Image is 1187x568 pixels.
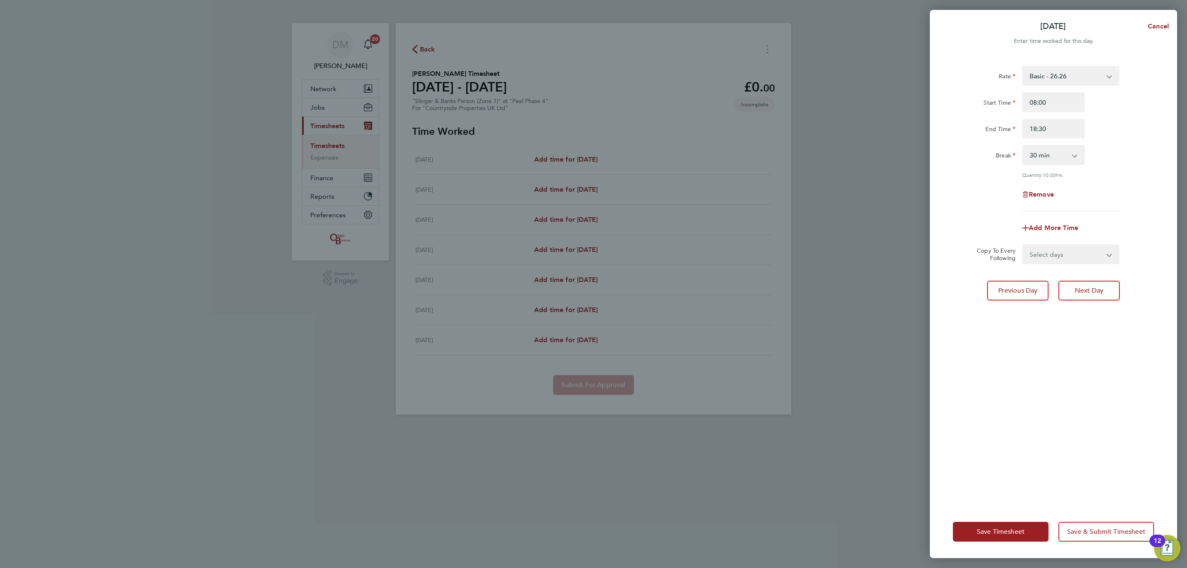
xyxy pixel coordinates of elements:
[1075,286,1103,295] span: Next Day
[1029,224,1078,232] span: Add More Time
[1022,92,1085,112] input: E.g. 08:00
[985,125,1016,135] label: End Time
[970,247,1016,262] label: Copy To Every Following
[1022,119,1085,138] input: E.g. 18:00
[998,286,1038,295] span: Previous Day
[1154,541,1161,552] div: 12
[953,522,1049,542] button: Save Timesheet
[1058,522,1154,542] button: Save & Submit Timesheet
[999,73,1016,82] label: Rate
[1067,528,1145,536] span: Save & Submit Timesheet
[1154,535,1180,561] button: Open Resource Center, 12 new notifications
[1043,171,1056,178] span: 10.00
[983,99,1016,109] label: Start Time
[1029,190,1054,198] span: Remove
[977,528,1025,536] span: Save Timesheet
[1040,21,1066,32] p: [DATE]
[987,281,1049,300] button: Previous Day
[1145,22,1169,30] span: Cancel
[1022,225,1078,231] button: Add More Time
[1058,281,1120,300] button: Next Day
[930,36,1177,46] div: Enter time worked for this day.
[996,152,1016,162] label: Break
[1022,171,1119,178] div: Quantity: hrs
[1135,18,1177,35] button: Cancel
[1022,191,1054,198] button: Remove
